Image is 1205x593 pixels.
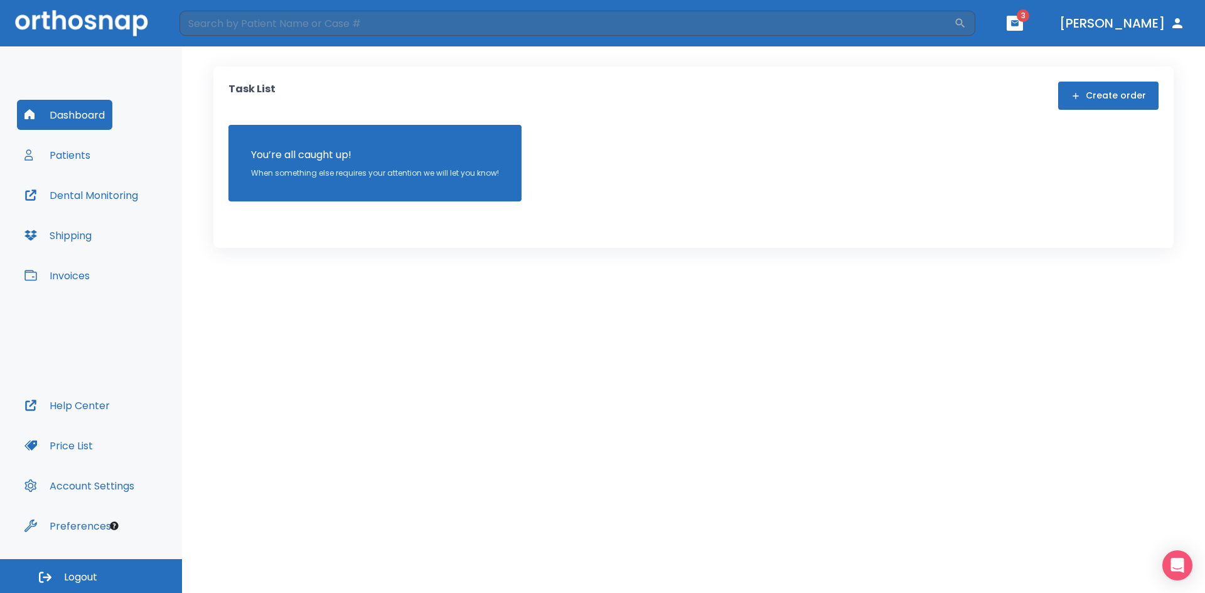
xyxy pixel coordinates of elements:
[17,430,100,461] button: Price List
[109,520,120,532] div: Tooltip anchor
[17,100,112,130] button: Dashboard
[64,570,97,584] span: Logout
[17,220,99,250] button: Shipping
[1058,82,1159,110] button: Create order
[17,260,97,291] button: Invoices
[179,11,954,36] input: Search by Patient Name or Case #
[17,390,117,420] button: Help Center
[228,82,276,110] p: Task List
[17,180,146,210] button: Dental Monitoring
[251,168,499,179] p: When something else requires your attention we will let you know!
[15,10,148,36] img: Orthosnap
[17,471,142,501] button: Account Settings
[17,140,98,170] button: Patients
[1054,12,1190,35] button: [PERSON_NAME]
[1017,9,1029,22] span: 3
[17,511,119,541] button: Preferences
[251,147,499,163] p: You’re all caught up!
[1162,550,1192,580] div: Open Intercom Messenger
